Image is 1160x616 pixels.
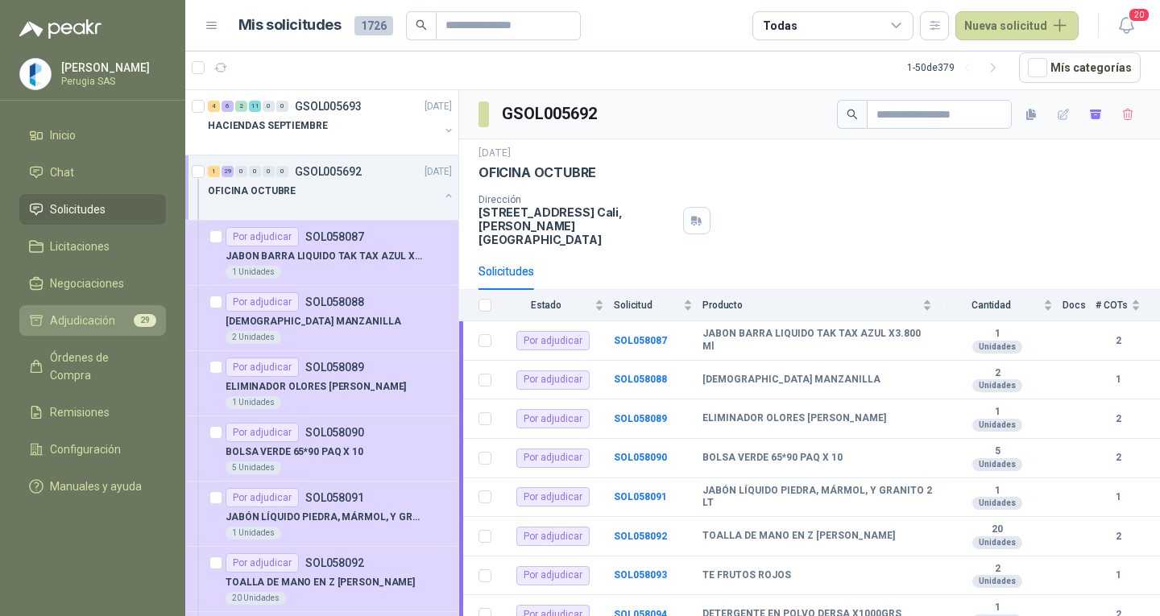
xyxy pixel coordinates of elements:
h3: GSOL005692 [502,101,599,126]
b: BOLSA VERDE 65*90 PAQ X 10 [702,452,843,465]
span: Configuración [50,440,121,458]
span: Licitaciones [50,238,110,255]
div: 2 [235,101,247,112]
div: 2 Unidades [226,331,281,344]
b: 1 [942,485,1053,498]
span: Adjudicación [50,312,115,329]
div: 1 Unidades [226,527,281,540]
a: SOL058092 [614,531,667,542]
b: 2 [1096,411,1141,427]
div: Unidades [972,458,1022,471]
button: Nueva solicitud [955,11,1079,40]
a: Licitaciones [19,231,166,262]
th: Docs [1063,290,1096,321]
b: 2 [942,367,1053,380]
b: ELIMINADOR OLORES [PERSON_NAME] [702,412,886,425]
span: 29 [134,314,156,327]
div: Por adjudicar [226,358,299,377]
div: 4 [208,101,220,112]
p: JABÓN LÍQUIDO PIEDRA, MÁRMOL, Y GRANITO 2 LT [226,510,426,525]
span: search [847,109,858,120]
a: SOL058091 [614,491,667,502]
th: Solicitud [614,290,702,321]
span: # COTs [1096,300,1128,311]
div: 6 [222,101,234,112]
div: Por adjudicar [516,566,590,585]
a: Inicio [19,120,166,151]
p: Perugia SAS [61,76,162,86]
a: Solicitudes [19,194,166,225]
p: SOL058090 [305,427,364,438]
span: Solicitudes [50,201,106,218]
b: 1 [942,406,1053,419]
div: 1 [208,166,220,177]
a: Por adjudicarSOL058087JABON BARRA LIQUIDO TAK TAX AZUL X3.800 Ml1 Unidades [185,221,458,286]
div: Por adjudicar [516,449,590,468]
div: Por adjudicar [516,331,590,350]
div: 0 [276,166,288,177]
div: 0 [249,166,261,177]
b: 20 [942,523,1053,536]
a: Por adjudicarSOL058089ELIMINADOR OLORES [PERSON_NAME]1 Unidades [185,351,458,416]
p: SOL058089 [305,362,364,373]
a: SOL058090 [614,452,667,463]
a: Remisiones [19,397,166,428]
div: Por adjudicar [226,423,299,442]
th: # COTs [1096,290,1160,321]
p: SOL058091 [305,492,364,503]
div: Por adjudicar [516,370,590,390]
div: Por adjudicar [226,227,299,246]
p: Dirección [478,194,677,205]
a: Negociaciones [19,268,166,299]
div: 1 Unidades [226,396,281,409]
a: SOL058093 [614,569,667,581]
b: 1 [1096,490,1141,505]
a: Configuración [19,434,166,465]
a: Por adjudicarSOL058090BOLSA VERDE 65*90 PAQ X 105 Unidades [185,416,458,482]
div: Todas [763,17,797,35]
div: Unidades [972,575,1022,588]
th: Cantidad [942,290,1063,321]
p: ELIMINADOR OLORES [PERSON_NAME] [226,379,406,395]
div: Por adjudicar [226,553,299,573]
a: Manuales y ayuda [19,471,166,502]
a: Por adjudicarSOL058091JABÓN LÍQUIDO PIEDRA, MÁRMOL, Y GRANITO 2 LT1 Unidades [185,482,458,547]
button: Mís categorías [1019,52,1141,83]
b: 2 [942,563,1053,576]
span: Solicitud [614,300,680,311]
p: [DATE] [425,164,452,180]
div: Unidades [972,379,1022,392]
span: 1726 [354,16,393,35]
b: TOALLA DE MANO EN Z [PERSON_NAME] [702,530,895,543]
a: Adjudicación29 [19,305,166,336]
p: [DATE] [425,99,452,114]
span: search [416,19,427,31]
b: SOL058087 [614,335,667,346]
a: 1 29 0 0 0 0 GSOL005692[DATE] OFICINA OCTUBRE [208,162,455,213]
th: Estado [501,290,614,321]
b: 2 [1096,529,1141,544]
b: 2 [1096,333,1141,349]
div: 0 [235,166,247,177]
span: Estado [501,300,591,311]
button: 20 [1112,11,1141,40]
div: Solicitudes [478,263,534,280]
div: 29 [222,166,234,177]
div: 11 [249,101,261,112]
span: Producto [702,300,919,311]
img: Company Logo [20,59,51,89]
p: OFICINA OCTUBRE [208,184,296,199]
div: 0 [276,101,288,112]
p: [DEMOGRAPHIC_DATA] MANZANILLA [226,314,401,329]
a: Por adjudicarSOL058092TOALLA DE MANO EN Z [PERSON_NAME]20 Unidades [185,547,458,612]
div: 1 Unidades [226,266,281,279]
a: SOL058089 [614,413,667,424]
a: 4 6 2 11 0 0 GSOL005693[DATE] HACIENDAS SEPTIEMBRE [208,97,455,148]
p: [STREET_ADDRESS] Cali , [PERSON_NAME][GEOGRAPHIC_DATA] [478,205,677,246]
th: Producto [702,290,942,321]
